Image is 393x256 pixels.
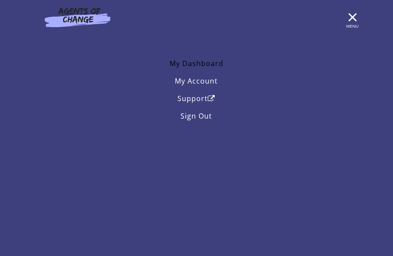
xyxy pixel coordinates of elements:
[35,90,358,107] a: SupportOpen in a new window
[347,12,358,23] button: Toggle menu Menu
[35,7,120,27] img: Agents of Change Logo
[35,107,358,125] a: Sign Out
[35,55,358,72] a: My Dashboard
[208,95,216,102] i: Open in a new window
[346,24,358,28] span: Menu
[35,72,358,90] a: My Account
[347,17,358,18] span: Toggle menu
